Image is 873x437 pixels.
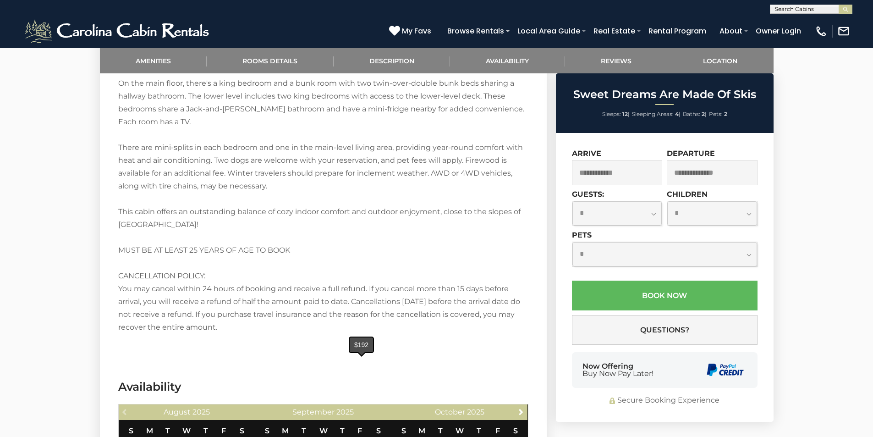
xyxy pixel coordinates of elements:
[389,25,434,37] a: My Favs
[602,111,621,117] span: Sleeps:
[334,48,450,73] a: Description
[582,370,653,377] span: Buy Now Pay Later!
[282,426,289,435] span: Monday
[265,426,269,435] span: Sunday
[402,25,431,37] span: My Favs
[129,426,133,435] span: Sunday
[221,426,226,435] span: Friday
[513,23,585,39] a: Local Area Guide
[815,25,828,38] img: phone-regular-white.png
[203,426,208,435] span: Thursday
[724,111,727,117] strong: 2
[302,426,306,435] span: Tuesday
[715,23,747,39] a: About
[632,111,674,117] span: Sleeping Areas:
[572,315,758,345] button: Questions?
[667,190,708,199] label: Children
[192,408,210,416] span: 2025
[667,149,715,158] label: Departure
[675,111,679,117] strong: 4
[582,363,653,377] div: Now Offering
[443,23,509,39] a: Browse Rentals
[558,89,771,100] h2: Sweet Dreams Are Made Of Skis
[513,426,518,435] span: Saturday
[589,23,640,39] a: Real Estate
[477,426,481,435] span: Thursday
[622,111,628,117] strong: 12
[435,408,465,416] span: October
[709,111,723,117] span: Pets:
[632,108,681,120] li: |
[572,395,758,406] div: Secure Booking Experience
[515,406,527,417] a: Next
[644,23,711,39] a: Rental Program
[100,48,207,73] a: Amenities
[118,379,528,395] h3: Availability
[165,426,170,435] span: Tuesday
[340,426,345,435] span: Thursday
[495,426,500,435] span: Friday
[683,111,700,117] span: Baths:
[572,231,592,239] label: Pets
[667,48,774,73] a: Location
[292,408,335,416] span: September
[438,426,443,435] span: Tuesday
[572,281,758,310] button: Book Now
[319,426,328,435] span: Wednesday
[450,48,565,73] a: Availability
[240,426,244,435] span: Saturday
[751,23,806,39] a: Owner Login
[565,48,668,73] a: Reviews
[683,108,707,120] li: |
[164,408,191,416] span: August
[401,426,406,435] span: Sunday
[336,408,354,416] span: 2025
[376,426,381,435] span: Saturday
[467,408,484,416] span: 2025
[702,111,705,117] strong: 2
[517,408,525,415] span: Next
[456,426,464,435] span: Wednesday
[602,108,630,120] li: |
[837,25,850,38] img: mail-regular-white.png
[418,426,425,435] span: Monday
[146,426,153,435] span: Monday
[207,48,334,73] a: Rooms Details
[572,190,604,199] label: Guests:
[23,17,213,45] img: White-1-2.png
[572,149,601,158] label: Arrive
[357,426,362,435] span: Friday
[350,337,373,352] div: $192
[182,426,191,435] span: Wednesday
